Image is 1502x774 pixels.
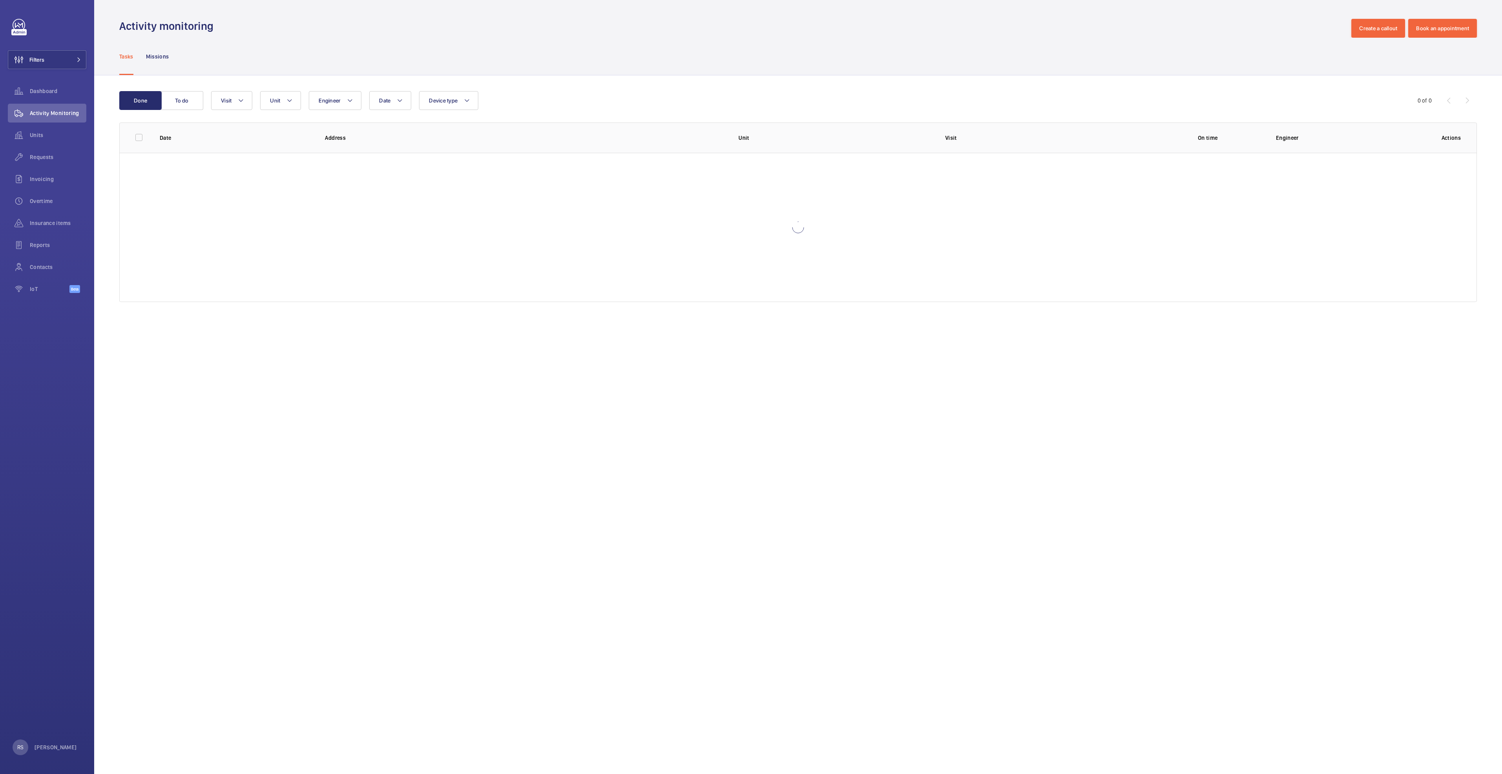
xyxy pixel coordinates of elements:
button: Device type [419,91,478,110]
span: Reports [30,241,86,249]
button: Book an appointment [1408,19,1477,38]
span: Device type [429,97,458,104]
p: Unit [738,134,933,142]
span: Date [379,97,390,104]
span: Unit [270,97,280,104]
button: Filters [8,50,86,69]
p: [PERSON_NAME] [35,743,77,751]
p: Missions [146,53,169,60]
span: Requests [30,153,86,161]
span: Dashboard [30,87,86,95]
button: Date [369,91,411,110]
button: Unit [260,91,301,110]
p: Date [160,134,312,142]
span: Invoicing [30,175,86,183]
p: RS [17,743,24,751]
p: Visit [945,134,1139,142]
p: Address [325,134,726,142]
p: Actions [1442,134,1461,142]
button: Done [119,91,162,110]
h1: Activity monitoring [119,19,218,33]
span: Filters [29,56,44,64]
span: Overtime [30,197,86,205]
div: 0 of 0 [1418,97,1432,104]
button: To do [161,91,203,110]
span: Units [30,131,86,139]
span: Insurance items [30,219,86,227]
p: Engineer [1276,134,1429,142]
span: Activity Monitoring [30,109,86,117]
span: Contacts [30,263,86,271]
p: On time [1152,134,1263,142]
button: Visit [211,91,252,110]
button: Create a callout [1351,19,1405,38]
p: Tasks [119,53,133,60]
span: Visit [221,97,231,104]
span: Engineer [319,97,341,104]
button: Engineer [309,91,361,110]
span: Beta [69,285,80,293]
span: IoT [30,285,69,293]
